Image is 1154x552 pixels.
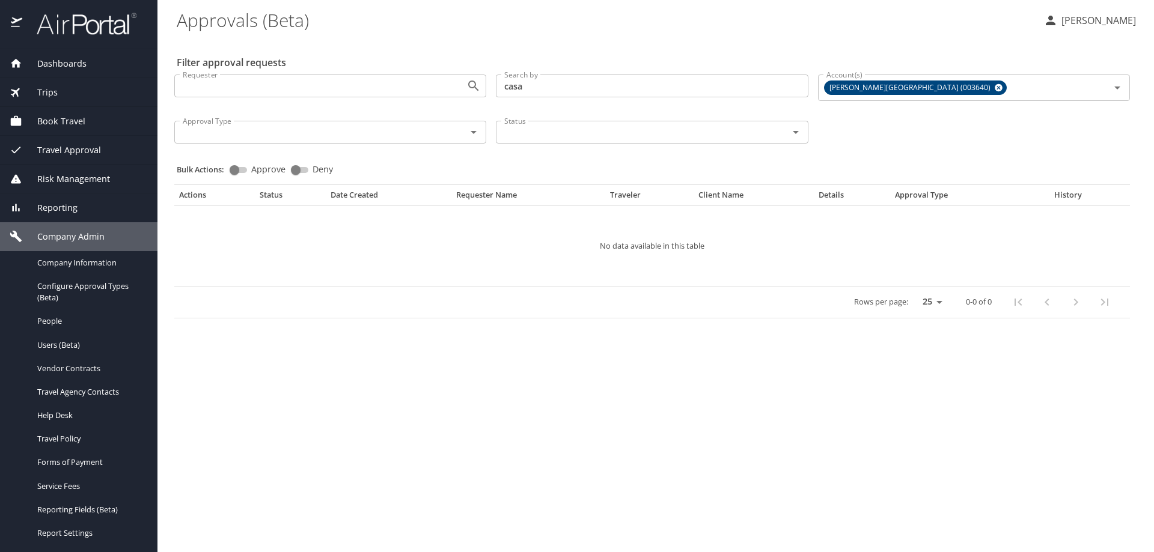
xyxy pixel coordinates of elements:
input: Search by first or last name [496,74,808,97]
th: Requester Name [451,190,606,205]
h2: Filter approval requests [177,53,286,72]
th: Status [255,190,326,205]
span: Service Fees [37,481,143,492]
button: Open [465,124,482,141]
th: Actions [174,190,255,205]
span: Reporting [22,201,78,214]
span: Help Desk [37,410,143,421]
p: No data available in this table [210,242,1094,250]
span: Trips [22,86,58,99]
span: Book Travel [22,115,85,128]
p: [PERSON_NAME] [1058,13,1136,28]
span: Risk Management [22,172,110,186]
span: Forms of Payment [37,456,143,468]
img: airportal-logo.png [23,12,136,35]
select: rows per page [913,293,947,311]
span: Configure Approval Types (Beta) [37,281,143,303]
span: Travel Policy [37,433,143,444]
span: Report Settings [37,527,143,539]
span: Users (Beta) [37,339,143,351]
span: Travel Agency Contacts [37,386,143,398]
span: Reporting Fields (Beta) [37,504,143,515]
th: Traveler [605,190,694,205]
span: [PERSON_NAME][GEOGRAPHIC_DATA] (003640) [825,82,998,94]
button: Open [1109,79,1126,96]
span: Dashboards [22,57,87,70]
span: Deny [313,165,333,174]
img: icon-airportal.png [11,12,23,35]
h1: Approvals (Beta) [177,1,1034,38]
p: Rows per page: [854,298,908,306]
span: People [37,315,143,327]
span: Travel Approval [22,144,101,157]
span: Company Information [37,257,143,268]
table: Approval table [174,190,1130,318]
span: Company Admin [22,230,105,243]
th: Client Name [694,190,814,205]
div: [PERSON_NAME][GEOGRAPHIC_DATA] (003640) [824,80,1007,95]
button: Open [465,77,482,94]
span: Vendor Contracts [37,363,143,374]
button: [PERSON_NAME] [1039,10,1141,31]
th: Approval Type [890,190,1027,205]
span: Approve [251,165,285,174]
th: Details [814,190,890,205]
button: Open [787,124,804,141]
th: History [1027,190,1109,205]
th: Date Created [326,190,451,205]
p: Bulk Actions: [177,164,234,175]
p: 0-0 of 0 [966,298,992,306]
